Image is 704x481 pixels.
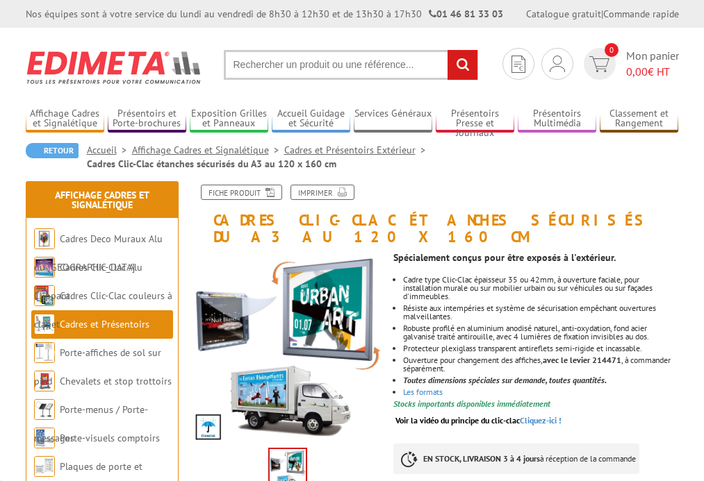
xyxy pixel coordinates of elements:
[34,228,55,249] img: Cadres Deco Muraux Alu ou Bois
[626,65,648,78] span: 0,00
[395,415,562,425] a: Voir la vidéo du principe du clic-clacCliquez-ici !
[395,415,520,425] span: Voir la vidéo du principe du clic-clac
[34,233,163,273] a: Cadres Deco Muraux Alu ou [GEOGRAPHIC_DATA]
[403,375,607,385] em: Toutes dimensions spéciales sur demande, toutes quantités.
[403,324,679,341] li: Robuste profilé en aluminium anodisé naturel, anti-oxydation, fond acier galvanisé traité antirou...
[55,189,149,211] a: Affichage Cadres et Signalétique
[34,399,55,420] img: Porte-menus / Porte-messages
[511,56,525,73] img: devis rapide
[626,64,679,80] span: € HT
[34,261,142,302] a: Cadres Clic-Clac Alu Clippant
[393,251,616,264] strong: Spécialement conçus pour être exposés à l'extérieur.
[182,185,689,245] h1: Cadres Clic-Clac étanches sécurisés du A3 au 120 x 160 cm
[429,8,503,20] strong: 01 46 81 33 03
[403,356,679,373] li: Ouverture pour changement des affiches, , à commander séparément.
[290,185,354,200] a: Imprimer
[526,8,601,20] a: Catalogue gratuit
[26,42,203,93] img: Edimeta
[34,346,161,387] a: Porte-affiches de sol sur pied
[87,157,336,171] li: Cadres Clic-Clac étanches sécurisés du A3 au 120 x 160 cm
[580,48,679,80] a: devis rapide 0 Mon panier 0,00€ HT
[393,444,639,474] p: à réception de la commande
[26,143,79,158] a: Retour
[224,50,478,80] input: Rechercher un produit ou une référence...
[436,108,514,130] a: Présentoirs Presse et Journaux
[87,144,132,156] a: Accueil
[518,108,596,130] a: Présentoirs Multimédia
[393,398,550,409] font: Stocks importants disponibles immédiatement
[60,432,160,444] a: Porte-visuels comptoirs
[603,8,679,20] a: Commande rapide
[272,108,350,130] a: Accueil Guidage et Sécurité
[132,144,284,156] a: Affichage Cadres et Signalétique
[589,56,609,72] img: devis rapide
[403,304,679,321] li: Résiste aux intempéries et système de sécurisation empêchant ouvertures malveillantes.
[403,387,443,397] a: Les formats
[34,456,55,477] img: Plaques de porte et murales
[34,318,149,359] a: Cadres et Présentoirs Extérieur
[193,252,383,442] img: clic_clac_cadro_clic_215356.jpg
[354,108,432,130] a: Services Généraux
[26,7,503,21] div: Nos équipes sont à votre service du lundi au vendredi de 8h30 à 12h30 et de 13h30 à 17h30
[108,108,186,130] a: Présentoirs et Porte-brochures
[34,403,148,444] a: Porte-menus / Porte-messages
[201,185,282,200] a: Fiche produit
[550,56,565,72] img: devis rapide
[26,108,104,130] a: Affichage Cadres et Signalétique
[526,7,679,21] div: |
[34,289,172,330] a: Cadres Clic-Clac couleurs à clapet
[600,108,678,130] a: Classement et Rangement
[284,144,431,156] a: Cadres et Présentoirs Extérieur
[403,276,679,301] li: Cadre type Clic-Clac épaisseur 35 ou 42mm, à ouverture faciale, pour installation murale ou sur m...
[448,50,477,80] input: rechercher
[605,43,619,57] span: 0
[543,355,621,365] strong: avec le levier 214471
[626,48,679,80] span: Mon panier
[423,453,540,464] strong: EN STOCK, LIVRAISON 3 à 4 jours
[190,108,268,130] a: Exposition Grilles et Panneaux
[60,375,172,387] a: Chevalets et stop trottoirs
[403,344,679,353] li: Protecteur plexiglass transparent antireflets semi-rigide et incassable.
